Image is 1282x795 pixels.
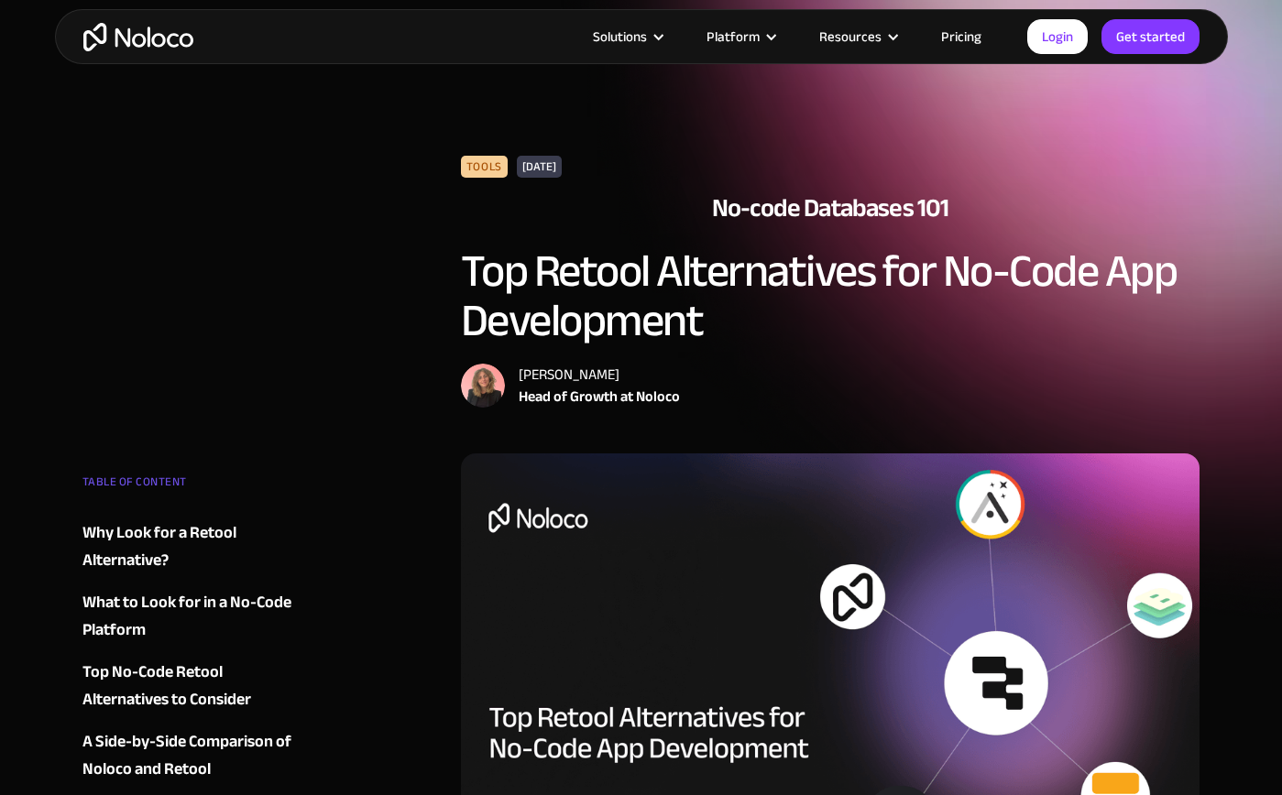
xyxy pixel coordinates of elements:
h1: Top Retool Alternatives for No-Code App Development [461,246,1200,345]
a: Login [1027,19,1088,54]
h2: No-code Databases 101 [712,191,948,224]
div: Tools [461,156,508,178]
a: What to Look for in a No-Code Platform [82,589,304,644]
a: Get started [1101,19,1200,54]
a: No-code Databases 101 [712,191,948,246]
div: Platform [684,25,796,49]
a: home [83,23,193,51]
a: Pricing [918,25,1004,49]
a: A Side-by-Side Comparison of Noloco and Retool [82,728,304,783]
div: TABLE OF CONTENT [82,468,304,505]
div: Head of Growth at Noloco [519,386,680,408]
a: Why Look for a Retool Alternative? [82,519,304,574]
div: [DATE] [517,156,562,178]
div: Solutions [570,25,684,49]
div: [PERSON_NAME] [519,364,680,386]
div: Solutions [593,25,647,49]
div: Resources [796,25,918,49]
div: Resources [819,25,882,49]
div: Platform [707,25,760,49]
a: Top No-Code Retool Alternatives to Consider [82,659,304,713]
